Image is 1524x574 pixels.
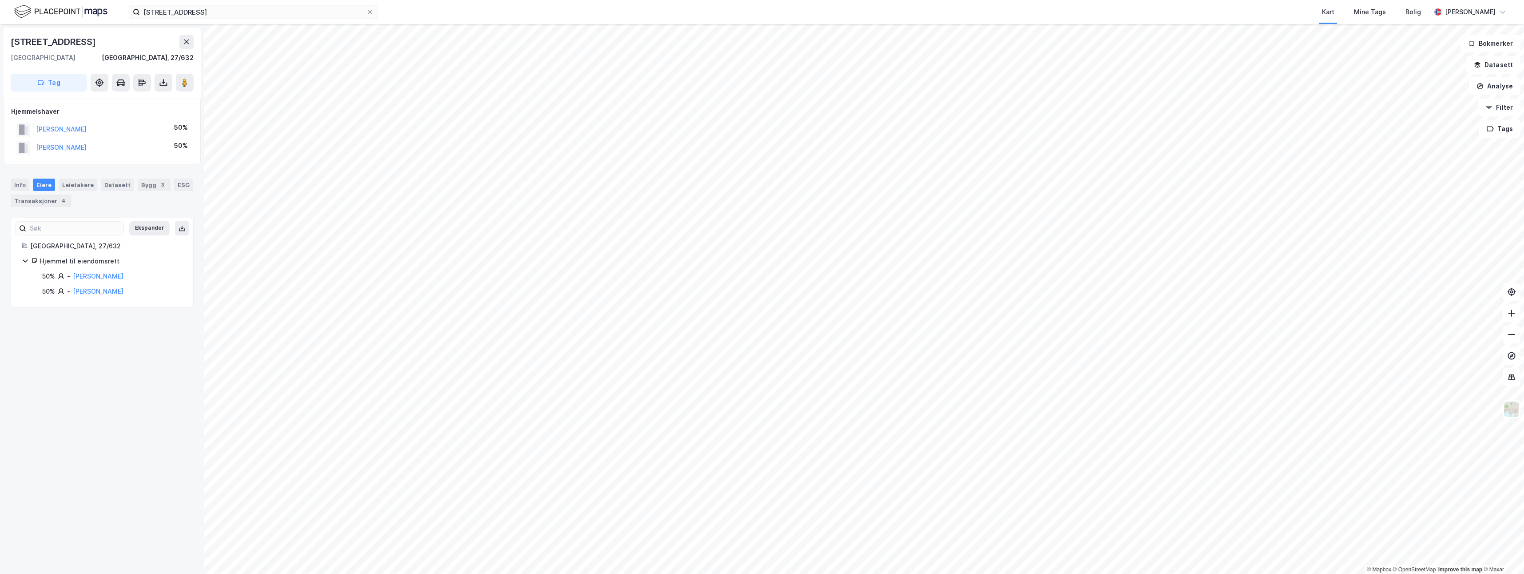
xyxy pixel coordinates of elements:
[1354,7,1386,17] div: Mine Tags
[1480,531,1524,574] div: Kontrollprogram for chat
[1367,566,1391,573] a: Mapbox
[129,221,170,235] button: Ekspander
[67,286,70,297] div: -
[1322,7,1334,17] div: Kart
[14,4,107,20] img: logo.f888ab2527a4732fd821a326f86c7f29.svg
[30,241,183,251] div: [GEOGRAPHIC_DATA], 27/632
[174,179,193,191] div: ESG
[158,180,167,189] div: 3
[102,52,194,63] div: [GEOGRAPHIC_DATA], 27/632
[42,286,55,297] div: 50%
[11,74,87,92] button: Tag
[42,271,55,282] div: 50%
[101,179,134,191] div: Datasett
[11,52,75,63] div: [GEOGRAPHIC_DATA]
[1460,35,1520,52] button: Bokmerker
[1478,99,1520,116] button: Filter
[1393,566,1436,573] a: OpenStreetMap
[138,179,171,191] div: Bygg
[1438,566,1482,573] a: Improve this map
[40,256,183,267] div: Hjemmel til eiendomsrett
[11,179,29,191] div: Info
[140,5,366,19] input: Søk på adresse, matrikkel, gårdeiere, leietakere eller personer
[1480,531,1524,574] iframe: Chat Widget
[1469,77,1520,95] button: Analyse
[1479,120,1520,138] button: Tags
[11,106,193,117] div: Hjemmelshaver
[1445,7,1496,17] div: [PERSON_NAME]
[11,195,71,207] div: Transaksjoner
[73,272,123,280] a: [PERSON_NAME]
[11,35,98,49] div: [STREET_ADDRESS]
[1466,56,1520,74] button: Datasett
[1405,7,1421,17] div: Bolig
[67,271,70,282] div: -
[174,140,188,151] div: 50%
[59,179,97,191] div: Leietakere
[174,122,188,133] div: 50%
[33,179,55,191] div: Eiere
[73,287,123,295] a: [PERSON_NAME]
[26,222,123,235] input: Søk
[59,196,68,205] div: 4
[1503,401,1520,418] img: Z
